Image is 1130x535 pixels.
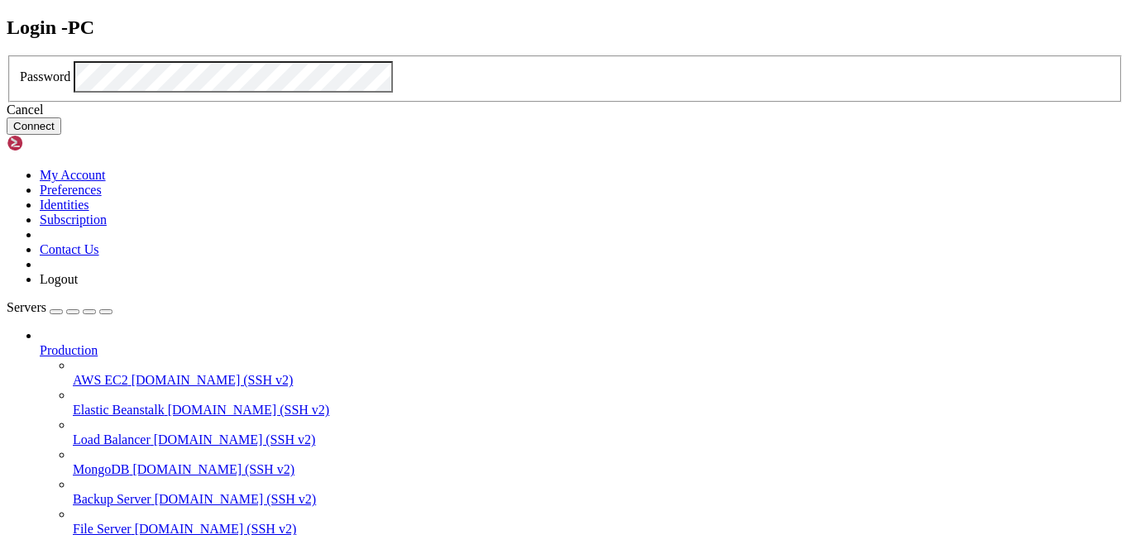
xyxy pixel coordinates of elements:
[40,343,98,357] span: Production
[73,373,1123,388] a: AWS EC2 [DOMAIN_NAME] (SSH v2)
[132,373,294,387] span: [DOMAIN_NAME] (SSH v2)
[73,403,165,417] span: Elastic Beanstalk
[7,17,1123,39] h2: Login - PC
[154,432,316,447] span: [DOMAIN_NAME] (SSH v2)
[40,272,78,286] a: Logout
[7,300,113,314] a: Servers
[73,432,151,447] span: Load Balancer
[40,183,102,197] a: Preferences
[155,492,317,506] span: [DOMAIN_NAME] (SSH v2)
[73,403,1123,418] a: Elastic Beanstalk [DOMAIN_NAME] (SSH v2)
[7,36,13,51] div: (0, 2)
[7,21,13,36] div: (0, 1)
[73,462,1123,477] a: MongoDB [DOMAIN_NAME] (SSH v2)
[73,432,1123,447] a: Load Balancer [DOMAIN_NAME] (SSH v2)
[7,21,913,36] x-row: Name does not resolve
[40,213,107,227] a: Subscription
[73,388,1123,418] li: Elastic Beanstalk [DOMAIN_NAME] (SSH v2)
[40,343,1123,358] a: Production
[40,242,99,256] a: Contact Us
[20,69,70,84] label: Password
[73,477,1123,507] li: Backup Server [DOMAIN_NAME] (SSH v2)
[73,462,129,476] span: MongoDB
[168,403,330,417] span: [DOMAIN_NAME] (SSH v2)
[73,447,1123,477] li: MongoDB [DOMAIN_NAME] (SSH v2)
[7,300,46,314] span: Servers
[73,373,128,387] span: AWS EC2
[7,103,1123,117] div: Cancel
[40,168,106,182] a: My Account
[7,7,913,21] x-row: ERROR: Unable to open connection:
[40,198,89,212] a: Identities
[73,358,1123,388] li: AWS EC2 [DOMAIN_NAME] (SSH v2)
[7,135,102,151] img: Shellngn
[132,462,294,476] span: [DOMAIN_NAME] (SSH v2)
[7,7,913,21] x-row: Connecting rohan@archgalaxy...
[73,418,1123,447] li: Load Balancer [DOMAIN_NAME] (SSH v2)
[73,492,1123,507] a: Backup Server [DOMAIN_NAME] (SSH v2)
[7,117,61,135] button: Connect
[73,492,151,506] span: Backup Server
